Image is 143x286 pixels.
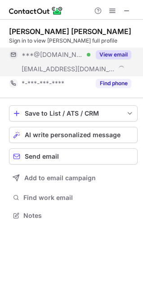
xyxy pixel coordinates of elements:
[9,209,138,222] button: Notes
[96,50,131,59] button: Reveal Button
[25,131,121,139] span: AI write personalized message
[25,153,59,160] span: Send email
[9,37,138,45] div: Sign in to view [PERSON_NAME] full profile
[23,212,134,220] span: Notes
[22,51,84,59] span: ***@[DOMAIN_NAME]
[25,110,122,117] div: Save to List / ATS / CRM
[9,148,138,165] button: Send email
[23,194,134,202] span: Find work email
[22,65,115,73] span: [EMAIL_ADDRESS][DOMAIN_NAME]
[9,191,138,204] button: Find work email
[24,174,96,182] span: Add to email campaign
[96,79,131,88] button: Reveal Button
[9,127,138,143] button: AI write personalized message
[9,170,138,186] button: Add to email campaign
[9,5,63,16] img: ContactOut v5.3.10
[9,27,131,36] div: [PERSON_NAME] [PERSON_NAME]
[9,105,138,121] button: save-profile-one-click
